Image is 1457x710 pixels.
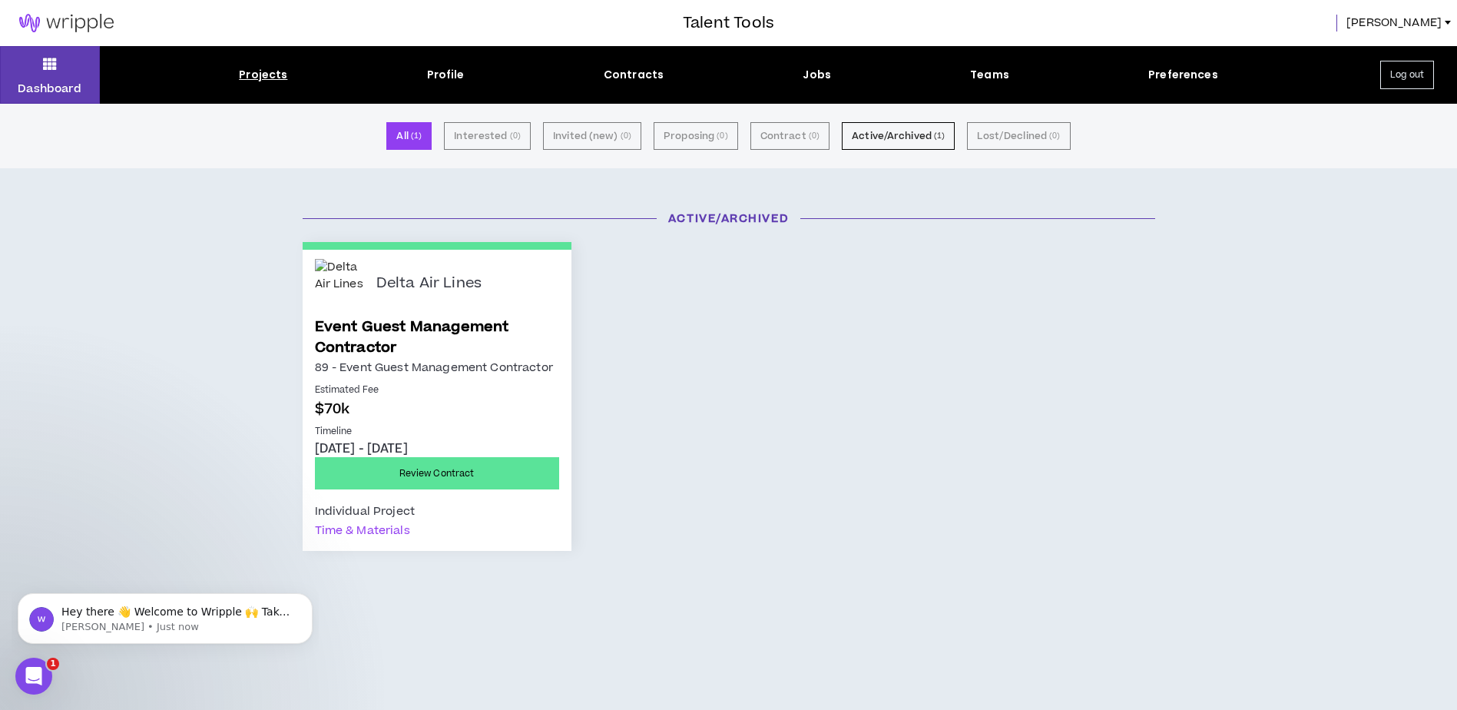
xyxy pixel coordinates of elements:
[621,129,631,143] small: ( 0 )
[315,502,416,521] div: Individual Project
[683,12,774,35] h3: Talent Tools
[315,521,410,540] div: Time & Materials
[315,383,559,397] p: Estimated Fee
[809,129,820,143] small: ( 0 )
[1380,61,1434,89] button: Log out
[1148,67,1218,83] div: Preferences
[18,81,81,97] p: Dashboard
[315,440,559,457] p: [DATE] - [DATE]
[967,122,1070,150] button: Lost/Declined (0)
[427,67,465,83] div: Profile
[291,211,1167,227] h3: Active/Archived
[315,259,365,309] img: Delta Air Lines
[510,129,521,143] small: ( 0 )
[654,122,738,150] button: Proposing (0)
[934,129,945,143] small: ( 1 )
[315,399,559,420] p: $70k
[386,122,432,150] button: All (1)
[750,122,829,150] button: Contract (0)
[15,658,52,695] iframe: Intercom live chat
[411,129,422,143] small: ( 1 )
[315,317,559,358] a: Event Guest Management Contractor
[1346,15,1442,32] span: [PERSON_NAME]
[803,67,831,83] div: Jobs
[315,425,559,439] p: Timeline
[604,67,664,83] div: Contracts
[376,275,482,293] p: Delta Air Lines
[1049,129,1060,143] small: ( 0 )
[970,67,1009,83] div: Teams
[315,358,559,377] p: 89 - Event Guest Management Contractor
[543,122,641,150] button: Invited (new) (0)
[315,457,559,489] a: Review Contract
[842,122,955,150] button: Active/Archived (1)
[717,129,727,143] small: ( 0 )
[47,658,59,670] span: 1
[444,122,531,150] button: Interested (0)
[12,561,319,669] iframe: Intercom notifications message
